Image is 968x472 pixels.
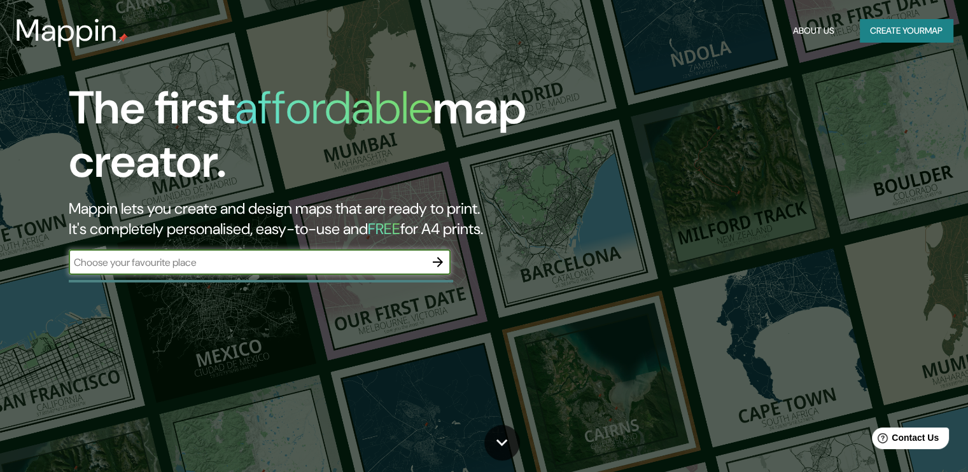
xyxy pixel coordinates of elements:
[788,19,839,43] button: About Us
[118,33,128,43] img: mappin-pin
[860,19,953,43] button: Create yourmap
[69,198,553,239] h2: Mappin lets you create and design maps that are ready to print. It's completely personalised, eas...
[235,78,433,137] h1: affordable
[15,13,118,48] h3: Mappin
[855,422,954,458] iframe: Help widget launcher
[69,255,425,270] input: Choose your favourite place
[368,219,400,239] h5: FREE
[69,81,553,198] h1: The first map creator.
